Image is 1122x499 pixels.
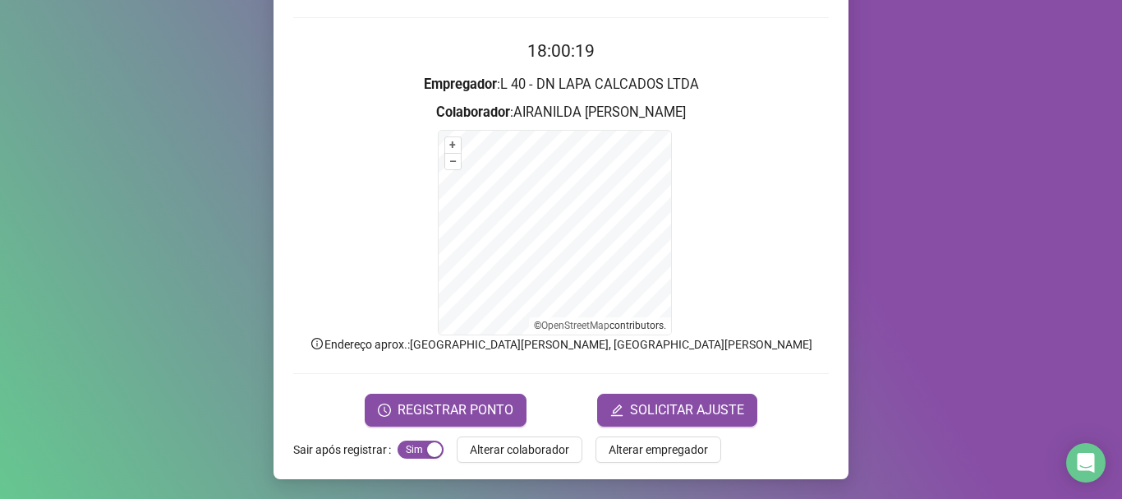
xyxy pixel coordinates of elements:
span: Alterar empregador [609,441,708,459]
span: clock-circle [378,404,391,417]
button: – [445,154,461,169]
button: + [445,137,461,153]
div: Open Intercom Messenger [1066,443,1106,483]
a: OpenStreetMap [541,320,609,331]
button: Alterar empregador [595,437,721,463]
button: editSOLICITAR AJUSTE [597,394,757,427]
strong: Colaborador [436,104,510,120]
span: Alterar colaborador [470,441,569,459]
label: Sair após registrar [293,437,398,463]
h3: : L 40 - DN LAPA CALCADOS LTDA [293,74,829,95]
h3: : AIRANILDA [PERSON_NAME] [293,102,829,123]
span: REGISTRAR PONTO [398,400,513,420]
span: edit [610,404,623,417]
button: Alterar colaborador [457,437,582,463]
button: REGISTRAR PONTO [365,394,527,427]
p: Endereço aprox. : [GEOGRAPHIC_DATA][PERSON_NAME], [GEOGRAPHIC_DATA][PERSON_NAME] [293,335,829,353]
span: info-circle [310,336,324,351]
li: © contributors. [534,320,666,331]
strong: Empregador [424,76,497,92]
span: SOLICITAR AJUSTE [630,400,744,420]
time: 18:00:19 [527,41,595,61]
